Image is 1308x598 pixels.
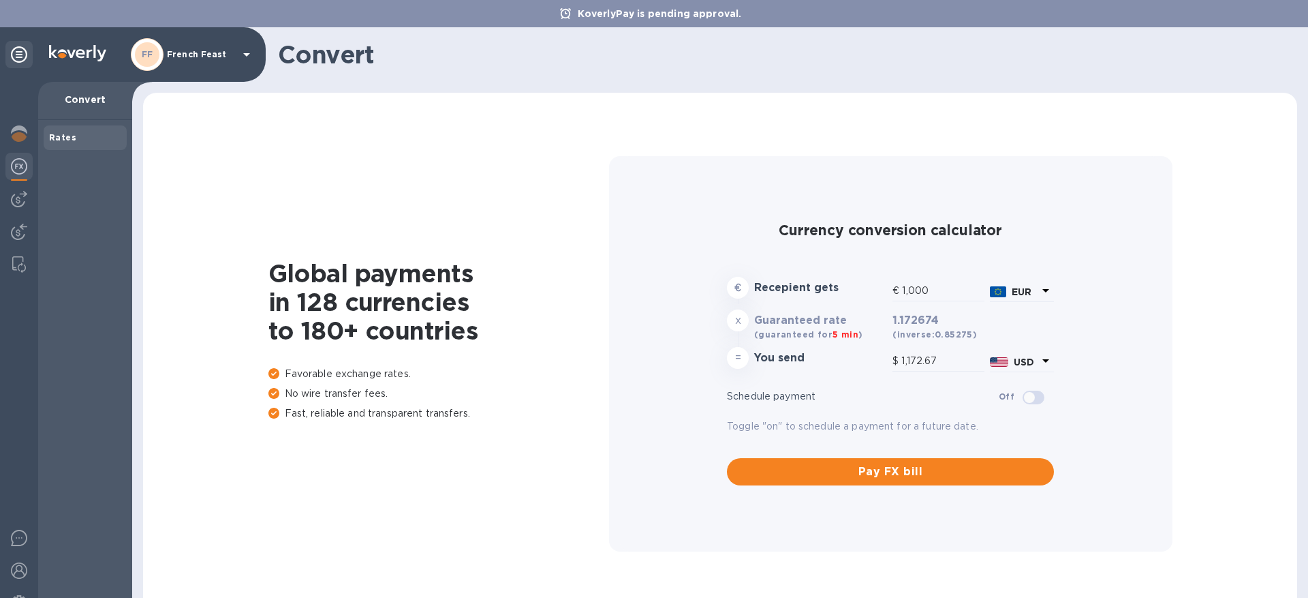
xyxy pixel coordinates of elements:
p: KoverlyPay is pending approval. [571,7,749,20]
b: EUR [1012,286,1031,297]
b: Off [999,391,1014,402]
img: USD [990,357,1008,367]
b: FF [142,49,153,59]
button: Pay FX bill [727,458,1054,485]
div: Unpin categories [5,41,33,68]
p: Convert [49,93,121,106]
strong: € [734,282,741,293]
img: Logo [49,45,106,61]
div: € [892,281,902,301]
b: Rates [49,132,76,143]
h3: You send [754,352,887,365]
b: (guaranteed for ) [754,329,862,340]
p: French Feast [167,50,235,59]
h3: Guaranteed rate [754,314,887,327]
input: Amount [902,281,984,301]
h1: Global payments in 128 currencies to 180+ countries [268,259,609,345]
p: Toggle "on" to schedule a payment for a future date. [727,419,1054,434]
div: x [727,310,749,331]
h3: 1.172674 [892,314,1054,327]
span: Pay FX bill [738,464,1043,480]
input: Amount [901,351,984,372]
img: Foreign exchange [11,158,27,175]
p: Schedule payment [727,389,999,404]
p: Fast, reliable and transparent transfers. [268,406,609,421]
div: = [727,347,749,369]
h3: Recepient gets [754,282,887,295]
b: (inverse: 0.85275 ) [892,329,977,340]
p: Favorable exchange rates. [268,367,609,381]
h1: Convert [278,40,1286,69]
p: No wire transfer fees. [268,387,609,401]
h2: Currency conversion calculator [727,222,1054,239]
b: USD [1014,357,1034,368]
div: $ [892,351,901,372]
span: 5 min [832,329,858,340]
